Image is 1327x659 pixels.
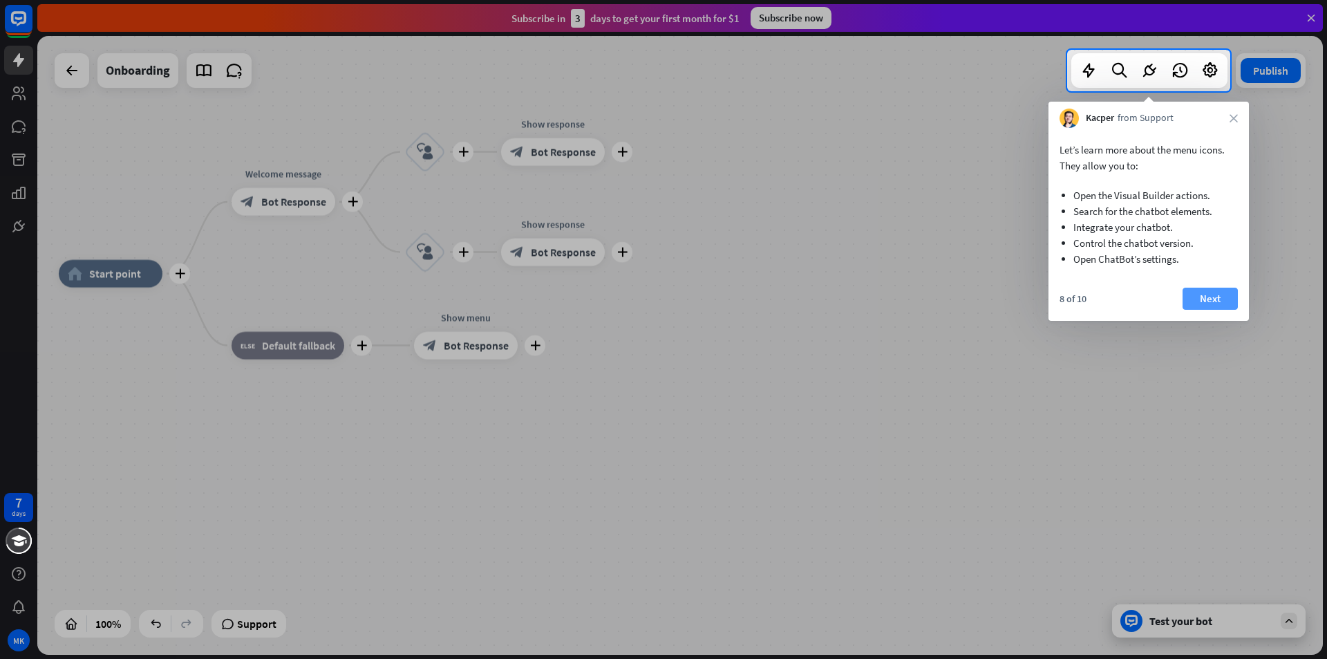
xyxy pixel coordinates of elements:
[1073,251,1224,267] li: Open ChatBot’s settings.
[11,6,53,47] button: Open LiveChat chat widget
[1073,219,1224,235] li: Integrate your chatbot.
[1230,114,1238,122] i: close
[1073,203,1224,219] li: Search for the chatbot elements.
[1073,187,1224,203] li: Open the Visual Builder actions.
[1183,288,1238,310] button: Next
[1073,235,1224,251] li: Control the chatbot version.
[1118,111,1174,125] span: from Support
[1060,142,1238,174] p: Let’s learn more about the menu icons. They allow you to:
[1086,111,1114,125] span: Kacper
[1060,293,1086,305] div: 8 of 10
